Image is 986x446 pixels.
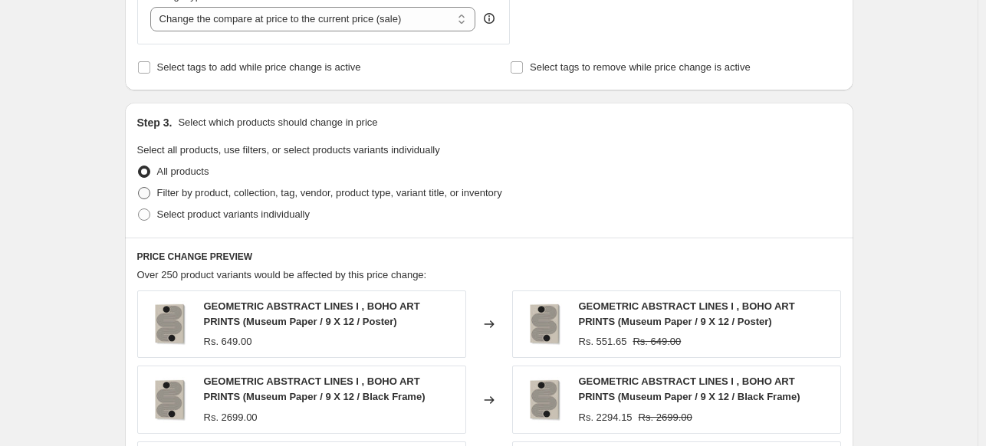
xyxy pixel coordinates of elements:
span: Over 250 product variants would be affected by this price change: [137,269,427,280]
span: GEOMETRIC ABSTRACT LINES I , BOHO ART PRINTS (Museum Paper / 9 X 12 / Poster) [579,300,795,327]
div: help [481,11,497,26]
span: GEOMETRIC ABSTRACT LINES I , BOHO ART PRINTS (Museum Paper / 9 X 12 / Poster) [204,300,420,327]
div: Rs. 649.00 [204,334,252,349]
img: gallerywrap-resized_212f066c-7c3d-4415-9b16-553eb73bee29_80x.jpg [521,301,567,347]
div: Rs. 2294.15 [579,410,633,425]
h6: PRICE CHANGE PREVIEW [137,251,841,263]
img: gallerywrap-resized_212f066c-7c3d-4415-9b16-553eb73bee29_80x.jpg [146,377,192,423]
div: Rs. 2699.00 [204,410,258,425]
img: gallerywrap-resized_212f066c-7c3d-4415-9b16-553eb73bee29_80x.jpg [521,377,567,423]
span: Select all products, use filters, or select products variants individually [137,144,440,156]
span: GEOMETRIC ABSTRACT LINES I , BOHO ART PRINTS (Museum Paper / 9 X 12 / Black Frame) [579,375,800,402]
span: Select product variants individually [157,208,310,220]
strike: Rs. 2699.00 [639,410,692,425]
span: All products [157,166,209,177]
img: gallerywrap-resized_212f066c-7c3d-4415-9b16-553eb73bee29_80x.jpg [146,301,192,347]
div: Rs. 551.65 [579,334,627,349]
span: GEOMETRIC ABSTRACT LINES I , BOHO ART PRINTS (Museum Paper / 9 X 12 / Black Frame) [204,375,426,402]
strike: Rs. 649.00 [633,334,681,349]
h2: Step 3. [137,115,173,130]
span: Select tags to remove while price change is active [530,61,751,73]
span: Filter by product, collection, tag, vendor, product type, variant title, or inventory [157,187,502,198]
span: Select tags to add while price change is active [157,61,361,73]
p: Select which products should change in price [178,115,377,130]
